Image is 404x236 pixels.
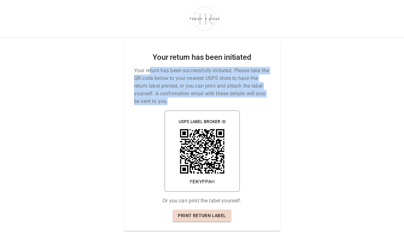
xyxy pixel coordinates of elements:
[186,5,223,32] img: shop-teddyrose.myshopify.com-d93983e8-e25b-478f-b32e-9430bef33fdd
[134,67,270,105] p: Your return has been successfully initiated. Please take the QR code below to your nearest USPS s...
[164,110,240,192] img: shipping label qr code
[173,210,231,222] a: Print return label
[153,53,251,62] h2: Your return has been initiated
[162,197,241,205] p: Or you can print the label yourself.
